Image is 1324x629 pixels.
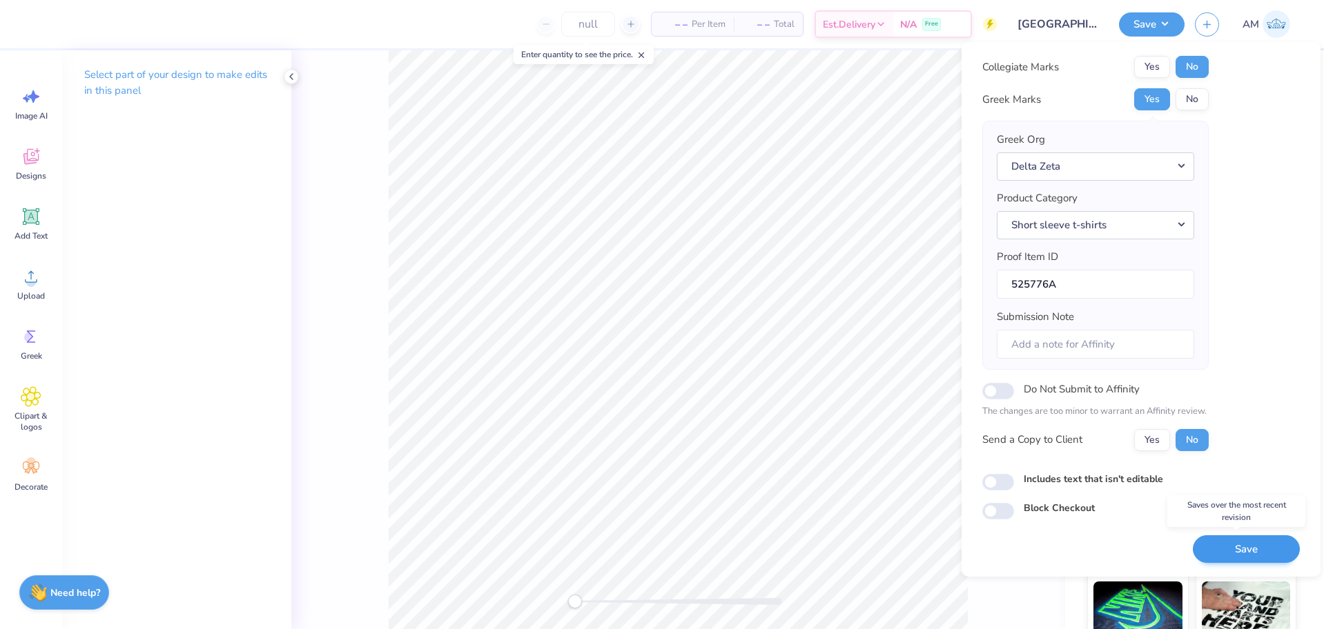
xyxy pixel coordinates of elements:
[1176,56,1209,78] button: No
[1134,429,1170,451] button: Yes
[1236,10,1296,38] a: AM
[692,17,726,32] span: Per Item
[1243,17,1259,32] span: AM
[1134,88,1170,110] button: Yes
[660,17,688,32] span: – –
[14,230,48,241] span: Add Text
[15,110,48,121] span: Image AI
[1193,535,1300,563] button: Save
[1024,501,1095,515] label: Block Checkout
[997,309,1074,325] label: Submission Note
[982,59,1059,75] div: Collegiate Marks
[1176,88,1209,110] button: No
[982,405,1209,419] p: The changes are too minor to warrant an Affinity review.
[1024,380,1140,398] label: Do Not Submit to Affinity
[1119,12,1185,37] button: Save
[1176,429,1209,451] button: No
[84,67,269,99] p: Select part of your design to make edits in this panel
[982,432,1082,448] div: Send a Copy to Client
[8,410,54,432] span: Clipart & logos
[1024,472,1163,486] label: Includes text that isn't editable
[17,290,45,301] span: Upload
[997,132,1045,148] label: Greek Org
[1263,10,1290,38] img: Arvi Mikhail Parcero
[14,481,48,492] span: Decorate
[774,17,795,32] span: Total
[50,586,100,599] strong: Need help?
[997,249,1058,265] label: Proof Item ID
[997,211,1194,239] button: Short sleeve t-shirts
[997,190,1078,206] label: Product Category
[900,17,917,32] span: N/A
[1167,495,1305,527] div: Saves over the most recent revision
[561,12,615,37] input: null
[21,350,42,361] span: Greek
[1007,10,1109,38] input: null
[823,17,875,32] span: Est. Delivery
[982,92,1041,108] div: Greek Marks
[742,17,770,32] span: – –
[925,19,938,29] span: Free
[997,152,1194,181] button: Delta Zeta
[16,170,46,181] span: Designs
[514,45,654,64] div: Enter quantity to see the price.
[1134,56,1170,78] button: Yes
[568,595,582,608] div: Accessibility label
[997,330,1194,359] input: Add a note for Affinity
